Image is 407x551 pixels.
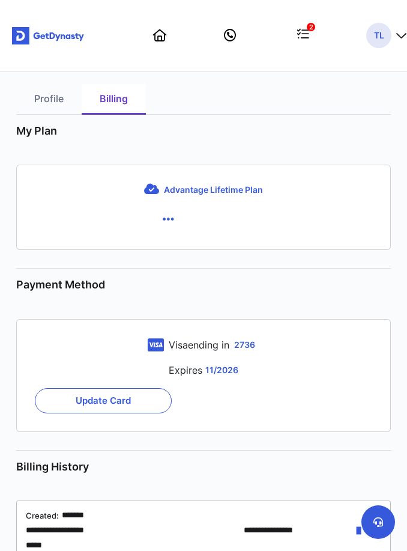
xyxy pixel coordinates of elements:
[16,84,82,115] a: Profile
[307,23,315,31] span: 2
[153,29,167,41] a: Homepage
[82,84,146,115] a: Billing
[234,339,255,350] span: 2736
[366,23,407,48] button: TL
[169,338,260,352] div: Visa ending in
[35,388,172,413] button: Update Card
[16,124,57,138] span: My Plan
[12,27,84,44] img: Get started for free with Dynasty Trust Company
[366,23,391,48] span: TL
[16,278,105,291] span: Payment Method
[16,460,89,473] span: Billing History
[164,184,263,195] span: Advantage Lifetime Plan
[293,10,310,61] a: 2
[205,365,238,375] span: 11 / 2026
[35,363,372,377] div: Expires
